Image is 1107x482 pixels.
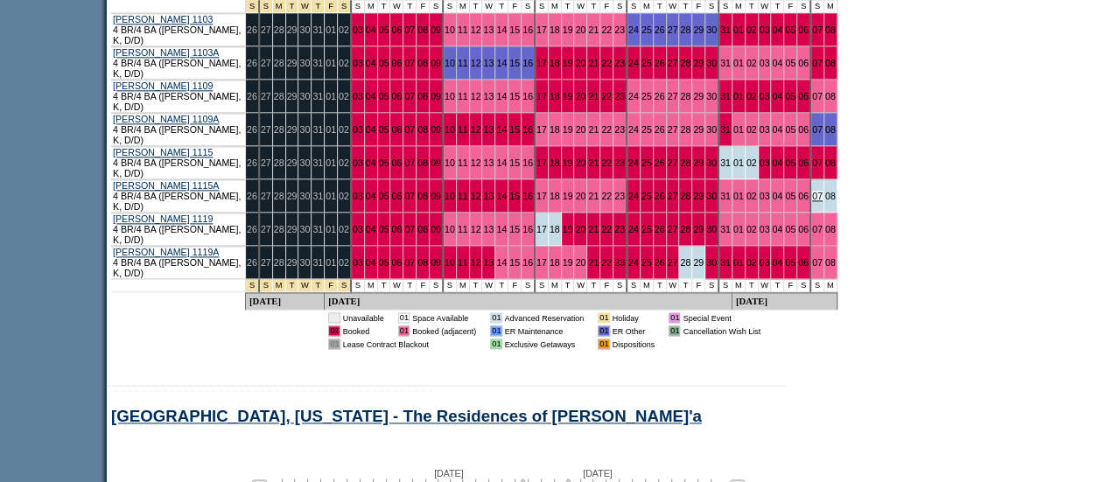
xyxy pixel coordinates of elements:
a: 20 [575,58,585,68]
a: 03 [760,124,770,135]
a: 25 [641,58,652,68]
a: 20 [575,191,585,201]
a: 23 [614,91,625,101]
a: 24 [628,224,639,234]
a: 06 [391,91,402,101]
a: 02 [746,124,757,135]
a: 03 [353,224,363,234]
a: 18 [550,24,560,35]
a: 15 [509,191,520,201]
a: 12 [471,157,481,168]
a: 23 [614,58,625,68]
a: 01 [733,91,744,101]
a: 08 [825,124,836,135]
a: 04 [366,257,376,268]
a: 29 [693,91,704,101]
a: [PERSON_NAME] 1109A [113,114,219,124]
a: 15 [509,157,520,168]
a: 24 [628,124,639,135]
a: 10 [445,257,455,268]
a: 18 [550,257,560,268]
a: 02 [746,157,757,168]
a: 04 [366,191,376,201]
a: 19 [563,224,573,234]
a: 05 [379,257,389,268]
a: 03 [760,58,770,68]
a: 17 [536,58,547,68]
a: 18 [550,91,560,101]
a: 24 [628,91,639,101]
a: 01 [733,257,744,268]
a: 06 [391,224,402,234]
a: 07 [812,24,823,35]
a: 30 [706,224,717,234]
a: 09 [431,24,441,35]
a: 25 [641,91,652,101]
a: 06 [391,124,402,135]
a: 05 [379,58,389,68]
a: 22 [601,191,612,201]
a: 09 [431,58,441,68]
a: 04 [772,24,782,35]
a: 02 [746,58,757,68]
a: 15 [509,24,520,35]
a: 21 [588,124,599,135]
a: 15 [509,124,520,135]
a: 20 [575,157,585,168]
a: 22 [601,124,612,135]
a: 28 [680,157,690,168]
a: 31 [720,24,731,35]
a: 09 [431,191,441,201]
a: 03 [760,157,770,168]
a: 02 [746,257,757,268]
a: 17 [536,224,547,234]
a: 19 [563,257,573,268]
a: 07 [812,58,823,68]
a: 08 [417,24,428,35]
a: 02 [746,91,757,101]
a: 24 [628,24,639,35]
a: 01 [733,191,744,201]
a: 22 [601,224,612,234]
a: 07 [812,224,823,234]
a: 21 [588,24,599,35]
a: 08 [417,124,428,135]
a: 23 [614,157,625,168]
a: 21 [588,157,599,168]
a: 09 [431,224,441,234]
a: 18 [550,124,560,135]
a: 16 [522,58,533,68]
a: 20 [575,124,585,135]
a: 31 [720,257,731,268]
a: 03 [760,24,770,35]
a: 03 [760,191,770,201]
a: 11 [458,157,468,168]
a: 05 [379,224,389,234]
a: 03 [760,224,770,234]
a: 31 [720,157,731,168]
a: [PERSON_NAME] 1115 [113,147,213,157]
a: 14 [496,224,507,234]
a: 11 [458,191,468,201]
a: 14 [496,24,507,35]
a: 26 [655,224,665,234]
a: 07 [404,157,415,168]
a: 13 [483,257,494,268]
a: 26 [655,257,665,268]
a: 05 [379,24,389,35]
a: 07 [404,58,415,68]
a: 04 [772,157,782,168]
a: 03 [353,157,363,168]
a: 12 [471,124,481,135]
a: 03 [353,24,363,35]
a: 22 [601,24,612,35]
a: 27 [668,157,678,168]
a: 17 [536,24,547,35]
a: 01 [733,58,744,68]
a: 10 [445,58,455,68]
a: [PERSON_NAME] 1103 [113,14,213,24]
a: 12 [471,224,481,234]
a: 25 [641,224,652,234]
a: 10 [445,91,455,101]
a: 30 [706,191,717,201]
